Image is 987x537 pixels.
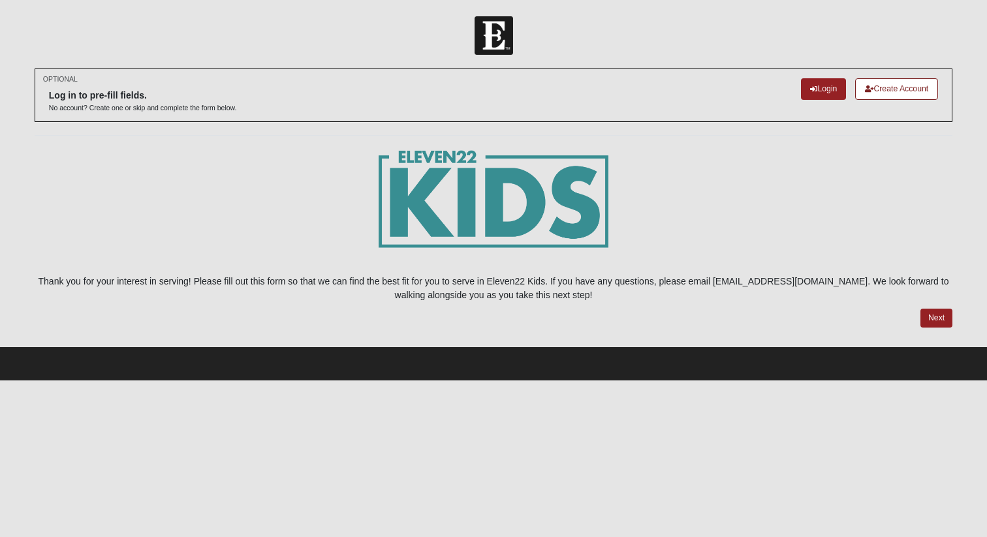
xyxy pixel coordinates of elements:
[475,16,513,55] img: Church of Eleven22 Logo
[920,309,952,328] a: Next
[379,149,608,268] img: E22_kids_logogrn-01.png
[855,78,938,100] a: Create Account
[49,103,237,113] p: No account? Create one or skip and complete the form below.
[49,90,237,101] h6: Log in to pre-fill fields.
[35,275,952,302] p: Thank you for your interest in serving! Please fill out this form so that we can find the best fi...
[801,78,846,100] a: Login
[43,74,78,84] small: OPTIONAL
